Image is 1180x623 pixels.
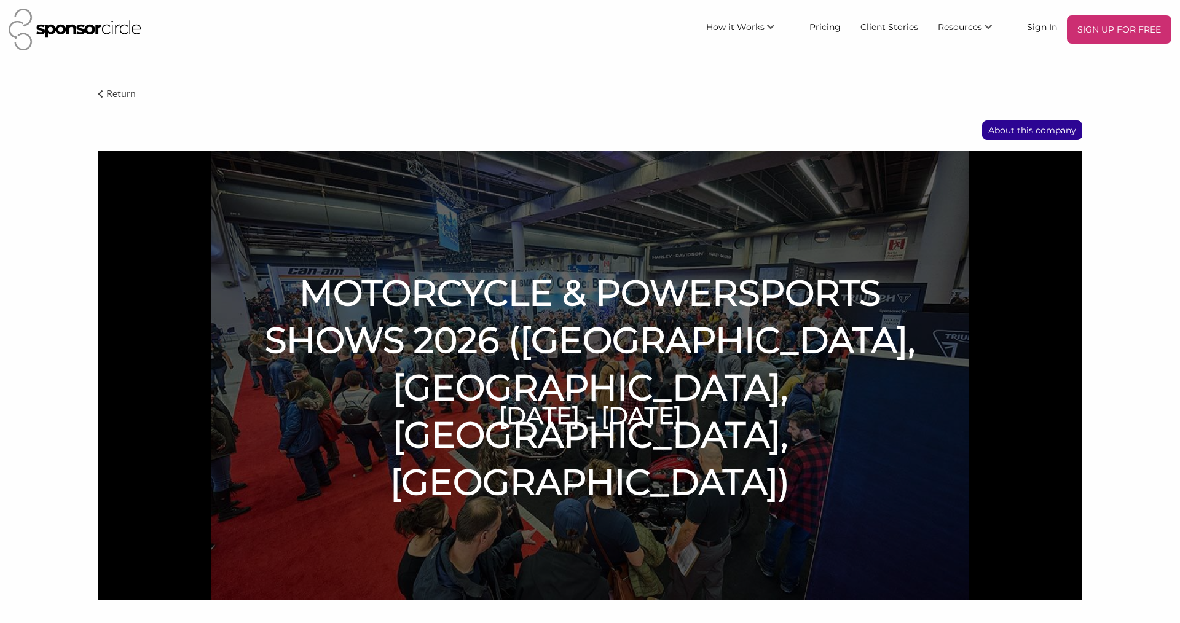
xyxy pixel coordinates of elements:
[98,151,1082,600] img: header_image
[800,15,851,37] a: Pricing
[236,269,944,505] h1: MOTORCYCLE & POWERSPORTS SHOWS 2026 ([GEOGRAPHIC_DATA], [GEOGRAPHIC_DATA], [GEOGRAPHIC_DATA], [GE...
[706,22,765,33] span: How it Works
[1017,15,1067,37] a: Sign In
[851,15,928,37] a: Client Stories
[696,15,800,44] li: How it Works
[9,9,141,50] img: Sponsor Circle Logo
[983,121,1082,139] p: About this company
[106,85,136,101] p: Return
[928,15,1017,44] li: Resources
[354,399,826,433] h6: [DATE] - [DATE]
[1072,20,1166,39] p: SIGN UP FOR FREE
[938,22,982,33] span: Resources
